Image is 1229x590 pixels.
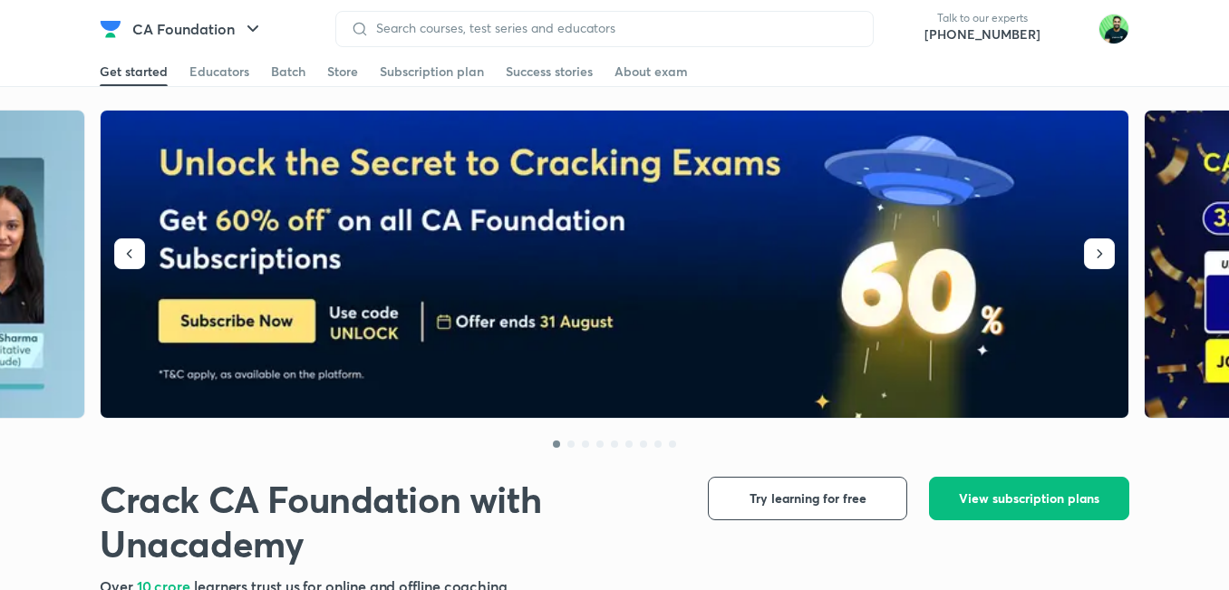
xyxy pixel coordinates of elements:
[959,489,1099,508] span: View subscription plans
[189,57,249,86] a: Educators
[189,63,249,81] div: Educators
[506,63,593,81] div: Success stories
[614,63,688,81] div: About exam
[750,489,866,508] span: Try learning for free
[121,11,275,47] button: CA Foundation
[369,21,858,35] input: Search courses, test series and educators
[1055,15,1084,44] img: avatar
[100,477,679,566] h1: Crack CA Foundation with Unacademy
[924,11,1040,25] p: Talk to our experts
[100,63,168,81] div: Get started
[380,63,484,81] div: Subscription plan
[929,477,1129,520] button: View subscription plans
[1098,14,1129,44] img: Shantam Gupta
[614,57,688,86] a: About exam
[708,477,907,520] button: Try learning for free
[271,63,305,81] div: Batch
[888,11,924,47] img: call-us
[100,18,121,40] img: Company Logo
[327,63,358,81] div: Store
[506,57,593,86] a: Success stories
[924,25,1040,44] a: [PHONE_NUMBER]
[100,57,168,86] a: Get started
[271,57,305,86] a: Batch
[327,57,358,86] a: Store
[380,57,484,86] a: Subscription plan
